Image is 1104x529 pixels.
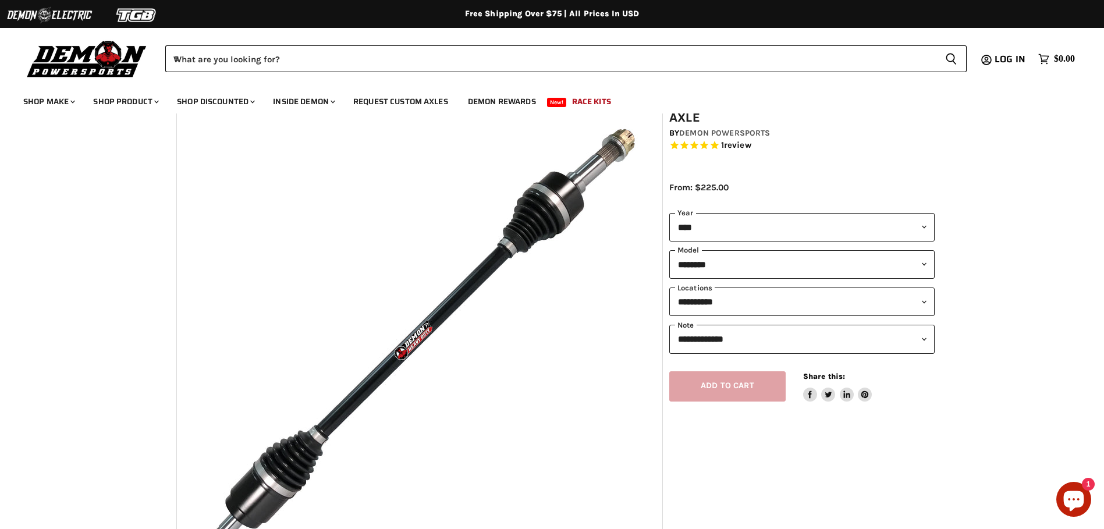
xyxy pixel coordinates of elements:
[679,128,770,138] a: Demon Powersports
[15,85,1072,113] ul: Main menu
[23,38,151,79] img: Demon Powersports
[669,140,935,152] span: Rated 5.0 out of 5 stars 1 reviews
[547,98,567,107] span: New!
[165,45,936,72] input: When autocomplete results are available use up and down arrows to review and enter to select
[84,90,166,113] a: Shop Product
[669,182,729,193] span: From: $225.00
[15,90,82,113] a: Shop Make
[669,287,935,316] select: keys
[87,9,1018,19] div: Free Shipping Over $75 | All Prices In USD
[345,90,457,113] a: Request Custom Axles
[459,90,545,113] a: Demon Rewards
[165,45,967,72] form: Product
[995,52,1025,66] span: Log in
[563,90,620,113] a: Race Kits
[724,140,751,151] span: review
[803,372,845,381] span: Share this:
[936,45,967,72] button: Search
[669,325,935,353] select: keys
[1054,54,1075,65] span: $0.00
[168,90,262,113] a: Shop Discounted
[989,54,1032,65] a: Log in
[1032,51,1081,68] a: $0.00
[669,127,935,140] div: by
[721,140,751,151] span: 1 reviews
[803,371,872,402] aside: Share this:
[264,90,342,113] a: Inside Demon
[1053,482,1095,520] inbox-online-store-chat: Shopify online store chat
[6,4,93,26] img: Demon Electric Logo 2
[669,250,935,279] select: modal-name
[669,96,935,125] h1: Yamaha YXZ 1000R Demon Heavy Duty Axle
[669,213,935,242] select: year
[93,4,180,26] img: TGB Logo 2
